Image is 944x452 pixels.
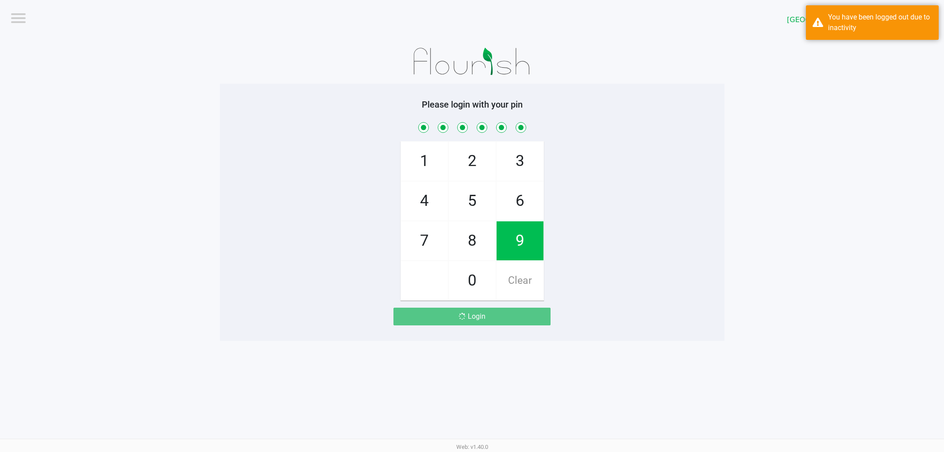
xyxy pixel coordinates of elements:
span: 3 [497,142,543,181]
span: 6 [497,182,543,220]
span: Web: v1.40.0 [456,444,488,450]
span: 7 [401,221,448,260]
div: You have been logged out due to inactivity [828,12,932,33]
span: 9 [497,221,543,260]
span: 5 [449,182,496,220]
span: 4 [401,182,448,220]
h5: Please login with your pin [227,99,718,110]
span: 1 [401,142,448,181]
span: 8 [449,221,496,260]
span: 2 [449,142,496,181]
span: 0 [449,261,496,300]
span: Clear [497,261,543,300]
span: [GEOGRAPHIC_DATA] [787,15,869,25]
